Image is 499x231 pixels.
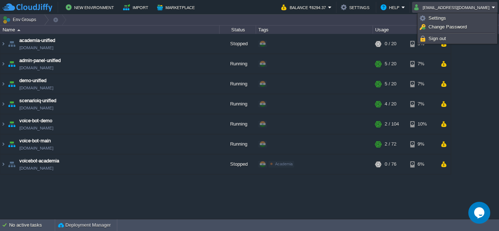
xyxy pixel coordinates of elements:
div: 6% [410,154,434,174]
a: admin-panel-unified [19,57,61,64]
div: Usage [373,26,450,34]
div: Running [220,74,256,94]
button: Settings [341,3,372,12]
div: 7% [410,74,434,94]
img: AMDAwAAAACH5BAEAAAAALAAAAAABAAEAAAICRAEAOw== [17,29,20,31]
div: Stopped [220,34,256,54]
div: 7% [410,94,434,114]
div: 5 / 20 [385,74,396,94]
img: CloudJiffy [3,3,52,12]
div: No active tasks [9,219,55,231]
img: AMDAwAAAACH5BAEAAAAALAAAAAABAAEAAAICRAEAOw== [0,74,6,94]
div: Running [220,54,256,74]
a: Change Password [419,23,496,31]
a: demo-unified [19,77,46,84]
img: AMDAwAAAACH5BAEAAAAALAAAAAABAAEAAAICRAEAOw== [0,114,6,134]
a: scenarioiq-unified [19,97,56,104]
a: [DOMAIN_NAME] [19,84,53,92]
a: [DOMAIN_NAME] [19,124,53,132]
img: AMDAwAAAACH5BAEAAAAALAAAAAABAAEAAAICRAEAOw== [7,154,17,174]
img: AMDAwAAAACH5BAEAAAAALAAAAAABAAEAAAICRAEAOw== [7,34,17,54]
a: [DOMAIN_NAME] [19,104,53,112]
div: 0 / 76 [385,154,396,174]
div: Name [1,26,219,34]
a: academia-unified [19,37,55,44]
img: AMDAwAAAACH5BAEAAAAALAAAAAABAAEAAAICRAEAOw== [7,114,17,134]
img: AMDAwAAAACH5BAEAAAAALAAAAAABAAEAAAICRAEAOw== [7,74,17,94]
a: [DOMAIN_NAME] [19,145,53,152]
img: AMDAwAAAACH5BAEAAAAALAAAAAABAAEAAAICRAEAOw== [0,34,6,54]
span: Settings [428,15,446,21]
div: 10% [410,114,434,134]
button: Help [381,3,401,12]
img: AMDAwAAAACH5BAEAAAAALAAAAAABAAEAAAICRAEAOw== [0,134,6,154]
div: Status [220,26,256,34]
button: New Environment [66,3,116,12]
div: Tags [256,26,373,34]
div: 0 / 20 [385,34,396,54]
span: Change Password [428,24,467,30]
div: Running [220,134,256,154]
span: Sign out [428,36,446,41]
div: 9% [410,134,434,154]
button: Deployment Manager [58,222,111,229]
a: [DOMAIN_NAME] [19,165,53,172]
button: Import [123,3,151,12]
button: Env Groups [3,15,39,25]
iframe: chat widget [468,202,492,224]
a: Sign out [419,35,496,43]
a: [DOMAIN_NAME] [19,64,53,72]
img: AMDAwAAAACH5BAEAAAAALAAAAAABAAEAAAICRAEAOw== [0,154,6,174]
a: voice-bot-demo [19,117,52,124]
button: [EMAIL_ADDRESS][DOMAIN_NAME] [414,3,492,12]
img: AMDAwAAAACH5BAEAAAAALAAAAAABAAEAAAICRAEAOw== [7,54,17,74]
button: Marketplace [157,3,197,12]
span: Academia [275,162,293,166]
div: 5 / 20 [385,54,396,74]
a: [DOMAIN_NAME] [19,44,53,51]
div: 4 / 20 [385,94,396,114]
a: voice-bot-main [19,137,51,145]
div: Running [220,94,256,114]
a: Settings [419,14,496,22]
img: AMDAwAAAACH5BAEAAAAALAAAAAABAAEAAAICRAEAOw== [0,94,6,114]
img: AMDAwAAAACH5BAEAAAAALAAAAAABAAEAAAICRAEAOw== [0,54,6,74]
div: 5% [410,34,434,54]
div: 7% [410,54,434,74]
a: voicebot-academia [19,157,59,165]
button: Balance ₹6294.37 [281,3,328,12]
img: AMDAwAAAACH5BAEAAAAALAAAAAABAAEAAAICRAEAOw== [7,94,17,114]
div: 2 / 72 [385,134,396,154]
div: Stopped [220,154,256,174]
div: Running [220,114,256,134]
img: AMDAwAAAACH5BAEAAAAALAAAAAABAAEAAAICRAEAOw== [7,134,17,154]
div: 2 / 104 [385,114,399,134]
